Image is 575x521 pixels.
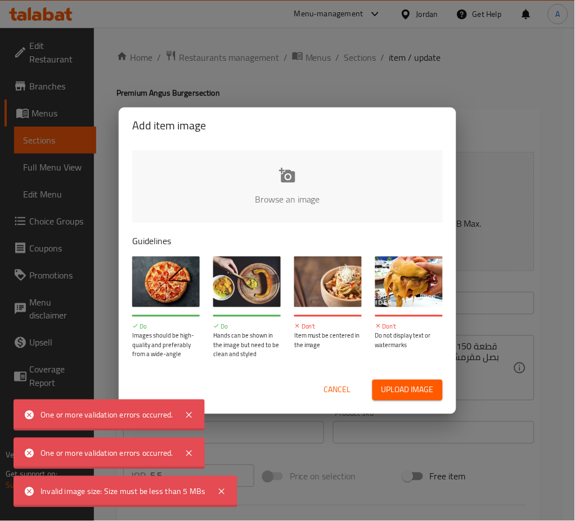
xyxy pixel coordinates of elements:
[213,331,281,360] p: Hands can be shown in the image but need to be clean and styled
[324,383,351,397] span: Cancel
[132,116,443,134] h2: Add item image
[294,257,362,307] img: guide-img-3@3x.jpg
[294,331,362,350] p: Item must be centered in the image
[41,409,173,421] div: One or more validation errors occurred.
[294,322,362,332] p: Don't
[132,234,443,248] p: Guidelines
[213,322,281,332] p: Do
[213,257,281,307] img: guide-img-2@3x.jpg
[132,322,200,332] p: Do
[372,380,443,401] button: Upload image
[41,486,206,498] div: Invalid image size: Size must be less than 5 MBs
[375,322,443,332] p: Don't
[375,257,443,307] img: guide-img-4@3x.jpg
[375,331,443,350] p: Do not display text or watermarks
[132,331,200,360] p: Images should be high-quality and preferably from a wide-angle
[381,383,434,397] span: Upload image
[41,447,173,460] div: One or more validation errors occurred.
[132,257,200,307] img: guide-img-1@3x.jpg
[320,380,356,401] button: Cancel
